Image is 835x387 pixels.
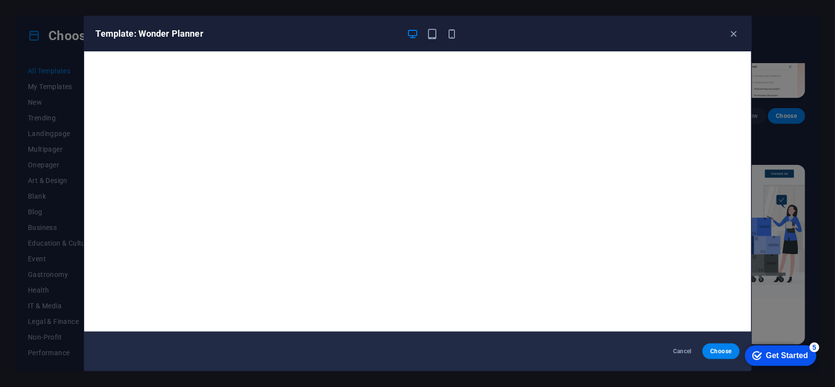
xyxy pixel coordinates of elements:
span: Choose [710,347,731,355]
span: Cancel [672,347,693,355]
div: Get Started 5 items remaining, 0% complete [8,5,79,25]
button: Cancel [664,343,700,359]
div: 5 [72,2,82,12]
h6: Template: Wonder Planner [96,28,399,40]
div: Get Started [29,11,71,20]
button: Choose [702,343,739,359]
